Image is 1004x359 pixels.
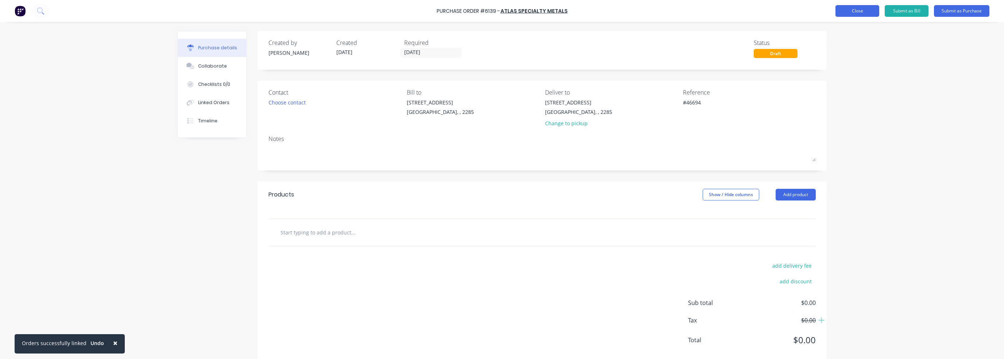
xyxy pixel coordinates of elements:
[198,63,227,69] div: Collaborate
[178,75,246,93] button: Checklists 0/0
[86,338,108,349] button: Undo
[703,189,759,200] button: Show / Hide columns
[743,316,816,325] span: $0.00
[198,81,230,88] div: Checklists 0/0
[106,334,125,352] button: Close
[754,38,816,47] div: Status
[683,99,774,115] textarea: #46694
[198,99,229,106] div: Linked Orders
[404,38,466,47] div: Required
[407,108,474,116] div: [GEOGRAPHIC_DATA], , 2285
[336,38,398,47] div: Created
[688,316,743,325] span: Tax
[754,49,798,58] div: Draft
[178,93,246,112] button: Linked Orders
[775,276,816,286] button: add discount
[269,99,306,106] div: Choose contact
[743,298,816,307] span: $0.00
[280,225,426,240] input: Start typing to add a product...
[501,7,568,15] a: Atlas Specialty Metals
[683,88,816,97] div: Reference
[113,338,117,348] span: ×
[437,7,500,15] div: Purchase Order #6139 -
[885,5,928,17] button: Submit as Bill
[407,88,540,97] div: Bill to
[776,189,816,200] button: Add product
[269,88,401,97] div: Contact
[743,333,816,347] span: $0.00
[407,99,474,106] div: [STREET_ADDRESS]
[269,38,331,47] div: Created by
[934,5,989,17] button: Submit as Purchase
[835,5,879,17] button: Close
[545,99,612,106] div: [STREET_ADDRESS]
[545,108,612,116] div: [GEOGRAPHIC_DATA], , 2285
[178,39,246,57] button: Purchase details
[688,336,743,344] span: Total
[688,298,743,307] span: Sub total
[545,119,612,127] div: Change to pickup
[22,339,86,347] div: Orders successfully linked
[269,49,331,57] div: [PERSON_NAME]
[269,134,816,143] div: Notes
[178,112,246,130] button: Timeline
[15,5,26,16] img: Factory
[178,57,246,75] button: Collaborate
[545,88,678,97] div: Deliver to
[768,261,816,270] button: add delivery fee
[198,45,237,51] div: Purchase details
[198,118,217,124] div: Timeline
[269,190,294,199] div: Products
